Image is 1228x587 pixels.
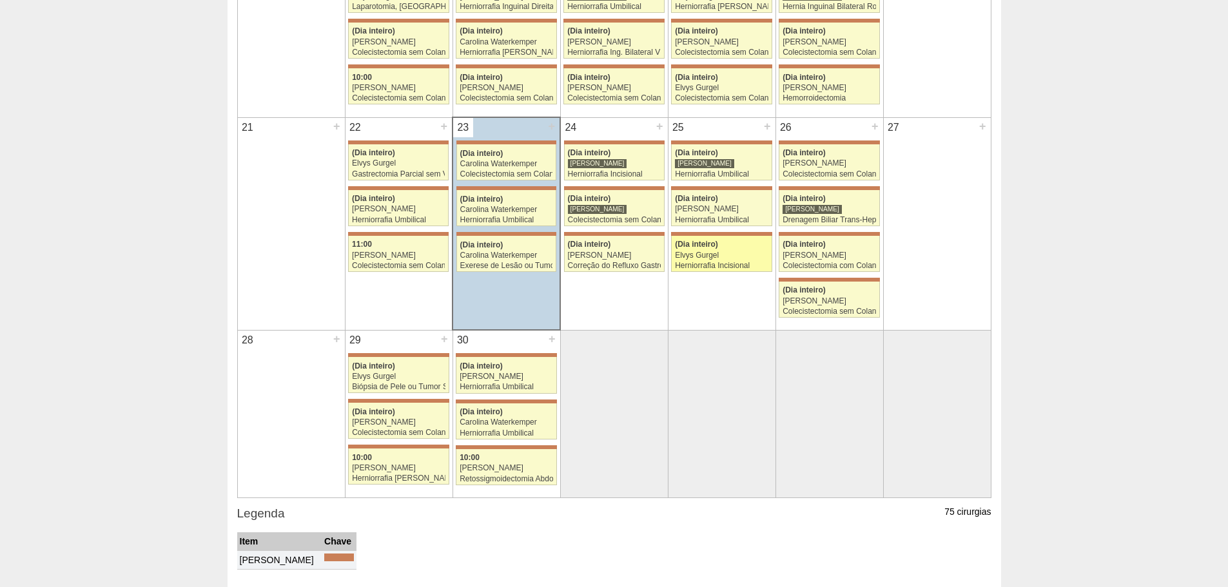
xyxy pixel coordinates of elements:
[547,331,558,347] div: +
[460,216,553,224] div: Herniorrafia Umbilical
[460,475,553,483] div: Retossigmoidectomia Abdominal
[675,148,718,157] span: (Dia inteiro)
[352,407,395,416] span: (Dia inteiro)
[352,48,445,57] div: Colecistectomia sem Colangiografia VL
[783,216,876,224] div: Drenagem Biliar Trans-Hepática
[438,118,449,135] div: +
[460,407,503,416] span: (Dia inteiro)
[675,73,718,82] span: (Dia inteiro)
[352,474,445,483] div: Herniorrafia [PERSON_NAME]
[348,64,449,68] div: Key: Maria Braido
[564,236,665,272] a: (Dia inteiro) [PERSON_NAME] Correção do Refluxo Gastroesofágico video
[460,84,553,92] div: [PERSON_NAME]
[460,195,503,204] span: (Dia inteiro)
[439,331,450,347] div: +
[348,399,449,403] div: Key: Maria Braido
[568,148,611,157] span: (Dia inteiro)
[456,186,556,190] div: Key: Maria Braido
[237,551,322,570] td: [PERSON_NAME]
[238,118,258,137] div: 21
[346,118,365,137] div: 22
[783,170,876,178] div: Colecistectomia sem Colangiografia VL
[783,26,826,35] span: (Dia inteiro)
[352,159,445,168] div: Elvys Gurgel
[352,418,445,427] div: [PERSON_NAME]
[568,251,661,260] div: [PERSON_NAME]
[568,170,661,178] div: Herniorrafia Incisional
[348,236,449,272] a: 11:00 [PERSON_NAME] Colecistectomia sem Colangiografia VL
[668,118,688,137] div: 25
[456,236,556,272] a: (Dia inteiro) Carolina Waterkemper Exerese de Lesão ou Tumor de Pele
[460,361,503,370] span: (Dia inteiro)
[675,94,768,102] div: Colecistectomia sem Colangiografia VL
[348,353,449,357] div: Key: Maria Braido
[460,429,553,438] div: Herniorrafia Umbilical
[779,23,879,59] a: (Dia inteiro) [PERSON_NAME] Colecistectomia sem Colangiografia VL
[348,23,449,59] a: (Dia inteiro) [PERSON_NAME] Colecistectomia sem Colangiografia VL
[460,464,553,472] div: [PERSON_NAME]
[779,190,879,226] a: (Dia inteiro) [PERSON_NAME] Drenagem Biliar Trans-Hepática
[352,84,445,92] div: [PERSON_NAME]
[348,68,449,104] a: 10:00 [PERSON_NAME] Colecistectomia sem Colangiografia
[348,445,449,448] div: Key: Maria Braido
[460,372,553,381] div: [PERSON_NAME]
[675,262,768,270] div: Herniorrafia Incisional
[456,68,556,104] a: (Dia inteiro) [PERSON_NAME] Colecistectomia sem Colangiografia VL
[567,48,661,57] div: Herniorrafia Ing. Bilateral VL
[567,94,661,102] div: Colecistectomia sem Colangiografia VL
[352,453,372,462] span: 10:00
[456,232,556,236] div: Key: Maria Braido
[783,148,826,157] span: (Dia inteiro)
[779,19,879,23] div: Key: Maria Braido
[348,357,449,393] a: (Dia inteiro) Elvys Gurgel Biópsia de Pele ou Tumor Superficial
[776,118,796,137] div: 26
[331,118,342,135] div: +
[563,64,664,68] div: Key: Maria Braido
[671,64,772,68] div: Key: Maria Braido
[779,144,879,180] a: (Dia inteiro) [PERSON_NAME] Colecistectomia sem Colangiografia VL
[568,204,627,214] div: [PERSON_NAME]
[783,307,876,316] div: Colecistectomia sem Colangiografia VL
[460,170,553,178] div: Colecistectomia sem Colangiografia VL
[783,94,876,102] div: Hemorroidectomia
[675,48,768,57] div: Colecistectomia sem Colangiografia VL
[456,64,556,68] div: Key: Maria Braido
[779,232,879,236] div: Key: Maria Braido
[460,383,553,391] div: Herniorrafia Umbilical
[671,140,772,144] div: Key: Maria Braido
[944,506,991,518] p: 75 cirurgias
[561,118,581,137] div: 24
[675,240,718,249] span: (Dia inteiro)
[460,251,553,260] div: Carolina Waterkemper
[460,262,553,270] div: Exerese de Lesão ou Tumor de Pele
[568,194,611,203] span: (Dia inteiro)
[783,73,826,82] span: (Dia inteiro)
[783,262,876,270] div: Colecistectomia com Colangiografia VL
[675,251,768,260] div: Elvys Gurgel
[456,353,556,357] div: Key: Maria Braido
[564,190,665,226] a: (Dia inteiro) [PERSON_NAME] Colecistectomia sem Colangiografia VL
[675,216,768,224] div: Herniorrafia Umbilical
[675,38,768,46] div: [PERSON_NAME]
[460,3,553,11] div: Herniorrafia Inguinal Direita
[460,26,503,35] span: (Dia inteiro)
[671,68,772,104] a: (Dia inteiro) Elvys Gurgel Colecistectomia sem Colangiografia VL
[675,194,718,203] span: (Dia inteiro)
[671,186,772,190] div: Key: Maria Braido
[783,194,826,203] span: (Dia inteiro)
[348,232,449,236] div: Key: Maria Braido
[348,403,449,439] a: (Dia inteiro) [PERSON_NAME] Colecistectomia sem Colangiografia VL
[563,19,664,23] div: Key: Maria Braido
[783,251,876,260] div: [PERSON_NAME]
[456,23,556,59] a: (Dia inteiro) Carolina Waterkemper Herniorrafia [PERSON_NAME]
[456,449,556,485] a: 10:00 [PERSON_NAME] Retossigmoidectomia Abdominal
[352,251,445,260] div: [PERSON_NAME]
[870,118,881,135] div: +
[564,186,665,190] div: Key: Maria Braido
[352,240,372,249] span: 11:00
[352,372,445,381] div: Elvys Gurgel
[568,262,661,270] div: Correção do Refluxo Gastroesofágico video
[456,399,556,403] div: Key: Maria Braido
[675,205,768,213] div: [PERSON_NAME]
[779,236,879,272] a: (Dia inteiro) [PERSON_NAME] Colecistectomia com Colangiografia VL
